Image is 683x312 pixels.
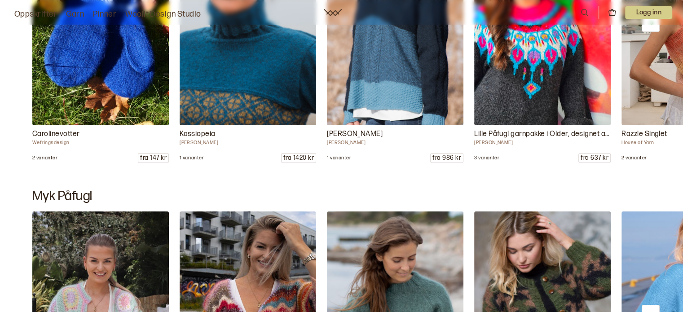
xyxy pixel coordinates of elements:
[327,140,463,146] p: [PERSON_NAME]
[32,188,651,204] h2: Myk Påfugl
[138,154,168,163] p: fra 147 kr
[93,8,116,21] a: Pinner
[32,129,169,140] p: Carolinevotter
[180,140,316,146] p: [PERSON_NAME]
[125,8,201,21] a: Woolit Design Studio
[324,9,342,16] a: Woolit
[474,140,611,146] p: [PERSON_NAME]
[625,6,672,19] button: User dropdown
[327,155,351,161] p: 1 varianter
[579,154,610,163] p: fra 637 kr
[14,8,57,21] a: Oppskrifter
[282,154,316,163] p: fra 1420 kr
[180,129,316,140] p: Kassiopeia
[180,155,204,161] p: 1 varianter
[625,6,672,19] p: Logg inn
[431,154,463,163] p: fra 986 kr
[66,8,84,21] a: Garn
[32,140,169,146] p: Wefringsdesign
[327,129,463,140] p: [PERSON_NAME]
[474,129,611,140] p: Lille Påfugl garnpakke i Older, designet av [PERSON_NAME]
[32,155,57,161] p: 2 varianter
[474,155,499,161] p: 3 varianter
[621,155,647,161] p: 2 varianter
